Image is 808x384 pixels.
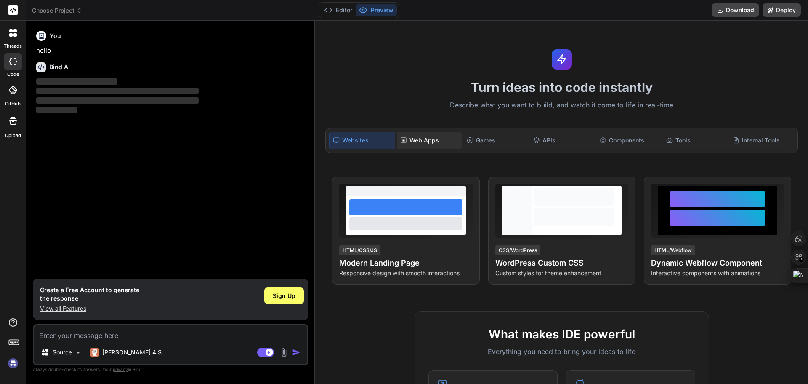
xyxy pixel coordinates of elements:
[729,132,794,149] div: Internal Tools
[356,4,397,16] button: Preview
[463,132,528,149] div: Games
[36,88,199,94] span: ‌
[320,80,803,95] h1: Turn ideas into code instantly
[339,269,472,277] p: Responsive design with smooth interactions
[339,257,472,269] h4: Modern Landing Page
[321,4,356,16] button: Editor
[33,365,308,373] p: Always double-check its answers. Your in Bind
[428,346,695,357] p: Everything you need to bring your ideas to life
[6,356,20,371] img: signin
[651,245,695,255] div: HTML/Webflow
[428,325,695,343] h2: What makes IDE powerful
[279,348,289,357] img: attachment
[530,132,595,149] div: APIs
[40,304,139,313] p: View all Features
[329,132,395,149] div: Websites
[102,348,165,357] p: [PERSON_NAME] 4 S..
[663,132,728,149] div: Tools
[5,100,21,107] label: GitHub
[651,257,784,269] h4: Dynamic Webflow Component
[5,132,21,139] label: Upload
[74,349,82,356] img: Pick Models
[36,46,307,56] p: hello
[36,107,77,113] span: ‌
[495,257,628,269] h4: WordPress Custom CSS
[7,71,19,78] label: code
[49,63,70,71] h6: Bind AI
[763,3,801,17] button: Deploy
[397,132,462,149] div: Web Apps
[292,348,300,357] img: icon
[4,43,22,50] label: threads
[712,3,759,17] button: Download
[40,286,139,303] h1: Create a Free Account to generate the response
[320,100,803,111] p: Describe what you want to build, and watch it come to life in real-time
[32,6,82,15] span: Choose Project
[36,97,199,104] span: ‌
[113,367,128,372] span: privacy
[53,348,72,357] p: Source
[596,132,661,149] div: Components
[90,348,99,357] img: Claude 4 Sonnet
[339,245,380,255] div: HTML/CSS/JS
[273,292,295,300] span: Sign Up
[36,78,117,85] span: ‌
[495,269,628,277] p: Custom styles for theme enhancement
[495,245,540,255] div: CSS/WordPress
[50,32,61,40] h6: You
[651,269,784,277] p: Interactive components with animations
